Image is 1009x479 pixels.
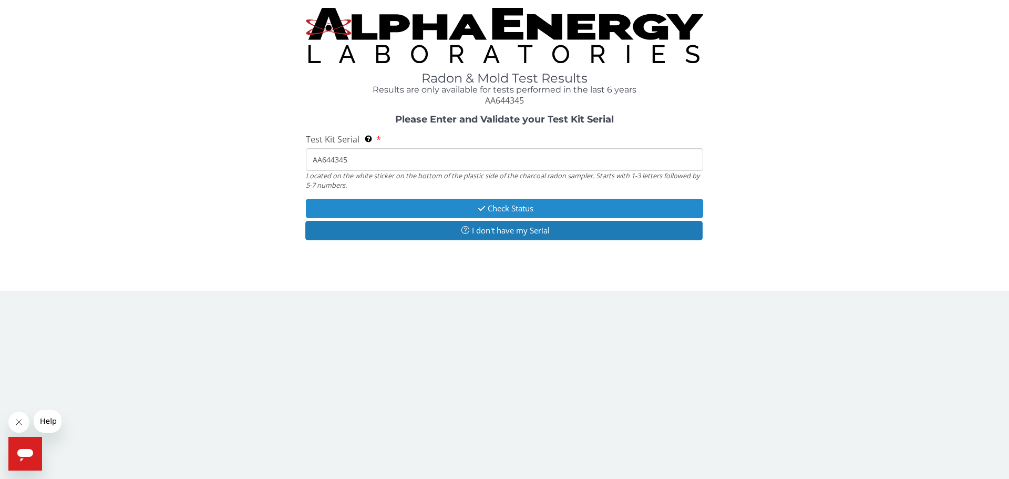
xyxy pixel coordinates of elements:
strong: Please Enter and Validate your Test Kit Serial [395,114,614,125]
iframe: Message from company [34,410,61,433]
iframe: Close message [8,412,29,433]
span: Test Kit Serial [306,134,359,145]
iframe: Button to launch messaging window [8,437,42,471]
span: AA644345 [485,95,524,106]
div: Located on the white sticker on the bottom of the plastic side of the charcoal radon sampler. Sta... [306,171,703,190]
button: Check Status [306,199,703,218]
button: I don't have my Serial [305,221,703,240]
h4: Results are only available for tests performed in the last 6 years [306,85,703,95]
img: TightCrop.jpg [306,8,703,63]
h1: Radon & Mold Test Results [306,72,703,85]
